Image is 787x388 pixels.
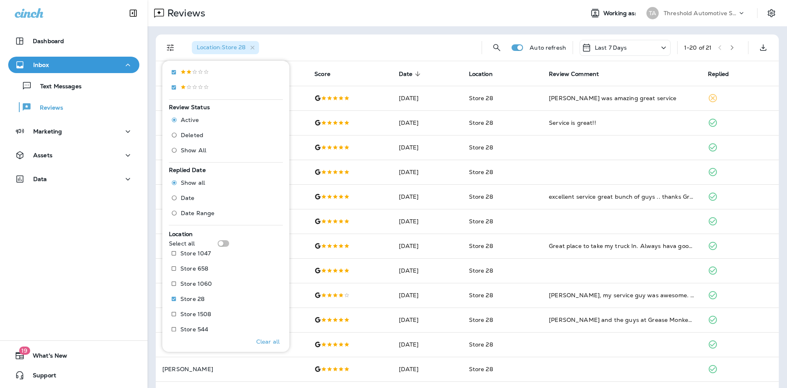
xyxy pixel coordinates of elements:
p: Select all [169,240,195,247]
button: Reviews [8,99,139,116]
p: Inbox [33,62,49,68]
div: TA [646,7,659,19]
span: Store 28 [469,218,493,225]
button: Export as CSV [755,39,771,56]
td: [DATE] [392,357,462,381]
span: Replied [708,71,729,78]
td: [DATE] [392,135,462,160]
span: Store 28 [469,292,493,299]
button: Collapse Sidebar [122,5,145,21]
span: Store 28 [469,242,493,250]
div: Location:Store 28 [192,41,259,54]
button: Clear all [253,331,283,352]
p: Marketing [33,128,62,135]
td: [DATE] [392,258,462,283]
span: Date [399,70,423,78]
div: excellent service great bunch of guys .. thanks Grease monkey [549,193,694,201]
span: Show All [181,147,206,154]
span: Location [469,71,493,78]
span: 19 [19,347,30,355]
span: Review Comment [549,71,599,78]
span: Store 28 [469,193,493,200]
p: Last 7 Days [595,44,627,51]
span: Show all [181,179,205,186]
p: Dashboard [33,38,64,44]
span: Replied [708,70,740,78]
div: Danny was amazing great service [549,94,694,102]
p: Data [33,176,47,182]
span: Location [469,70,503,78]
button: Inbox [8,57,139,73]
span: Store 28 [469,316,493,324]
span: Store 28 [469,119,493,126]
span: Replied Date [169,166,206,174]
p: Auto refresh [530,44,566,51]
p: Threshold Automotive Service dba Grease Monkey [664,10,737,16]
span: Score [314,71,330,78]
div: Danny and the guys at Grease Monkey are great! They get you in and out very quickly but also prov... [549,316,694,324]
p: Assets [33,152,52,158]
button: Assets [8,147,139,163]
div: Filters [162,56,289,352]
span: Store 28 [469,365,493,373]
span: Store 28 [469,144,493,151]
button: Filters [162,39,179,56]
td: [DATE] [392,86,462,110]
p: Reviews [32,104,63,112]
span: Review Status [169,103,210,111]
p: Store 1047 [180,250,211,257]
p: Reviews [164,7,205,19]
td: [DATE] [392,308,462,332]
p: Store 544 [180,326,208,333]
button: Text Messages [8,77,139,94]
span: What's New [25,352,67,362]
span: Location : Store 28 [197,44,246,51]
span: Date Range [181,210,214,216]
div: Daniel, my service guy was awesome. Everybody in there was professional today, And I didn't get p... [549,291,694,299]
button: Settings [764,6,779,21]
span: Score [314,70,341,78]
span: Working as: [603,10,638,17]
td: [DATE] [392,332,462,357]
span: Date [399,71,413,78]
span: Store 28 [469,168,493,176]
p: [PERSON_NAME] [162,366,301,372]
td: [DATE] [392,209,462,234]
div: 1 - 20 of 21 [684,44,712,51]
td: [DATE] [392,234,462,258]
span: Active [181,117,199,123]
p: Text Messages [32,83,82,91]
button: Data [8,171,139,187]
td: [DATE] [392,160,462,184]
span: Store 28 [469,267,493,274]
span: Date [181,195,195,201]
button: 19What's New [8,347,139,364]
span: Review Comment [549,70,610,78]
button: Dashboard [8,33,139,49]
span: Deleted [181,132,203,138]
div: Service is great!! [549,119,694,127]
span: Location [169,230,193,238]
span: Support [25,372,56,382]
span: Store 28 [469,94,493,102]
p: Store 658 [180,265,208,272]
button: Marketing [8,123,139,140]
span: Store 28 [469,341,493,348]
button: Search Reviews [489,39,505,56]
p: Clear all [256,338,280,345]
button: Support [8,367,139,383]
td: [DATE] [392,184,462,209]
p: Store 28 [180,296,205,302]
td: [DATE] [392,283,462,308]
p: Store 1508 [180,311,211,317]
td: [DATE] [392,110,462,135]
div: Great place to take my truck In. Always hava good attitude here. [549,242,694,250]
p: Store 1060 [180,280,212,287]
